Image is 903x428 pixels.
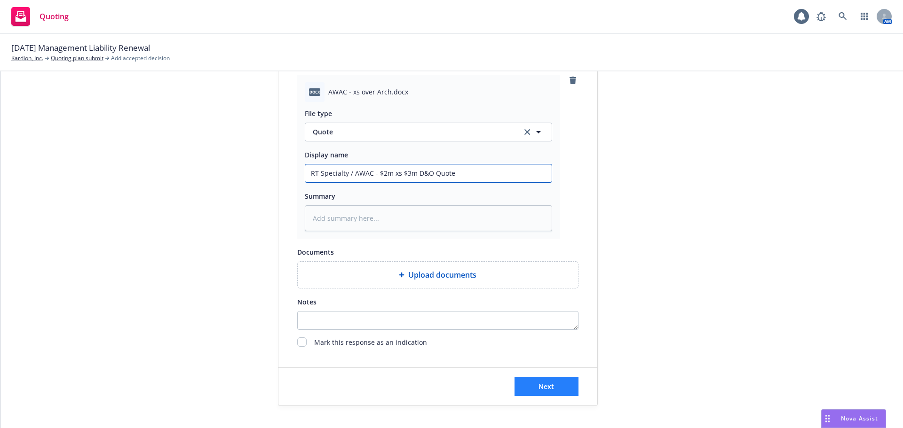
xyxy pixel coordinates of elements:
[305,150,348,159] span: Display name
[305,192,335,201] span: Summary
[297,297,317,306] span: Notes
[855,7,874,26] a: Switch app
[833,7,852,26] a: Search
[297,261,578,288] div: Upload documents
[313,127,511,137] span: Quote
[821,409,886,428] button: Nova Assist
[841,414,878,422] span: Nova Assist
[297,248,334,257] span: Documents
[11,42,150,54] span: [DATE] Management Liability Renewal
[539,382,554,391] span: Next
[314,337,427,349] span: Mark this response as an indication
[305,164,552,182] input: Add display name here...
[51,54,103,62] a: Quoting plan submit
[328,87,408,97] span: AWAC - xs over Arch.docx
[812,7,831,26] a: Report a Bug
[567,75,578,86] a: remove
[822,410,833,428] div: Drag to move
[305,123,552,141] button: Quoteclear selection
[309,88,320,95] span: docx
[111,54,170,62] span: Add accepted decision
[40,13,69,20] span: Quoting
[8,3,72,30] a: Quoting
[11,54,43,62] a: Kardion, Inc.
[305,109,332,118] span: File type
[522,126,533,138] a: clear selection
[408,269,476,280] span: Upload documents
[515,377,578,396] button: Next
